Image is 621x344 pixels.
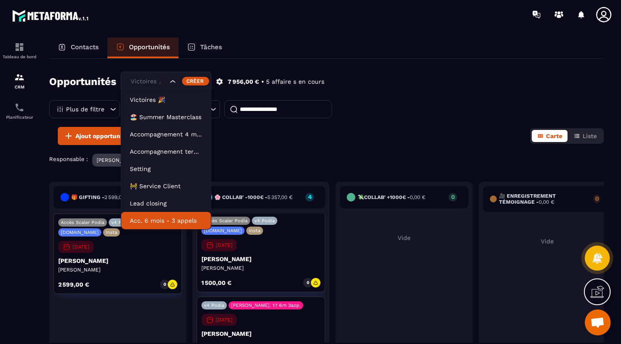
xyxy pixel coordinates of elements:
[216,242,232,248] p: [DATE]
[130,113,202,121] p: 🏖️ Summer Masterclass
[107,38,179,58] a: Opportunités
[583,133,597,139] span: Liste
[214,194,292,200] h6: 🌸 Collab' -1000€ -
[201,265,320,271] p: [PERSON_NAME]
[546,133,562,139] span: Carte
[97,157,139,163] p: [PERSON_NAME]
[49,73,116,90] h2: Opportunités
[130,216,202,225] p: Acc. 6 mois - 3 appels
[72,244,89,250] p: [DATE]
[254,218,275,224] p: v4 Podia
[130,147,202,156] p: Accompagnement terminé
[2,35,37,66] a: formationformationTableau de bord
[121,72,211,92] div: Search for option
[231,303,301,308] p: [PERSON_NAME]. 1:1 6m 3app.
[106,230,117,235] p: Insta
[204,303,224,308] p: v4 Podia
[58,127,134,145] button: Ajout opportunité
[568,130,602,142] button: Liste
[71,43,99,51] p: Contacts
[163,281,166,287] p: 0
[130,182,202,190] p: 🚧 Service Client
[200,43,222,51] p: Tâches
[267,194,292,200] span: 5 357,00 €
[448,194,457,200] p: 0
[130,164,202,173] p: Setting
[307,280,309,286] p: 0
[104,194,130,200] span: 2 599,00 €
[201,280,232,286] p: 1 500,00 €
[49,156,88,162] p: Responsable :
[358,194,425,200] h6: 💸Collab' +1000€ -
[12,8,90,23] img: logo
[532,130,568,142] button: Carte
[58,281,89,287] p: 2 599,00 €
[539,199,554,205] span: 0,00 €
[483,238,612,245] p: Vide
[593,196,600,202] p: 0
[71,194,130,200] h6: 🎁 Gifting -
[14,42,25,52] img: formation
[2,96,37,126] a: schedulerschedulerPlanificateur
[130,199,202,208] p: Lead closing
[130,95,202,104] p: Victoires 🎉
[2,54,37,59] p: Tableau de bord
[61,220,104,225] p: Accès Scaler Podia
[14,102,25,113] img: scheduler
[182,77,209,85] div: Créer
[266,78,324,86] p: 5 affaire s en cours
[585,309,611,335] a: Ouvrir le chat
[305,194,314,200] p: 4
[130,130,202,139] p: Accompagnement 4 mois
[66,106,104,112] p: Plus de filtre
[129,43,170,51] p: Opportunités
[340,234,468,241] p: Vide
[499,193,589,205] h6: 🎥 Enregistrement témoignage -
[249,228,260,234] p: Insta
[111,220,132,225] p: v4 Podia
[201,256,320,262] p: [PERSON_NAME]
[61,230,99,235] p: [DOMAIN_NAME]
[410,194,425,200] span: 0,00 €
[179,38,231,58] a: Tâches
[2,115,37,120] p: Planificateur
[2,85,37,89] p: CRM
[49,38,107,58] a: Contacts
[204,228,242,234] p: [DOMAIN_NAME]
[58,266,177,273] p: [PERSON_NAME]
[216,317,232,323] p: [DATE]
[204,218,248,224] p: Accès Scaler Podia
[14,72,25,82] img: formation
[75,132,128,140] span: Ajout opportunité
[58,257,177,264] p: [PERSON_NAME]
[129,77,168,86] input: Search for option
[201,330,320,337] p: [PERSON_NAME]
[2,66,37,96] a: formationformationCRM
[228,78,259,86] p: 7 956,00 €
[261,78,264,86] p: •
